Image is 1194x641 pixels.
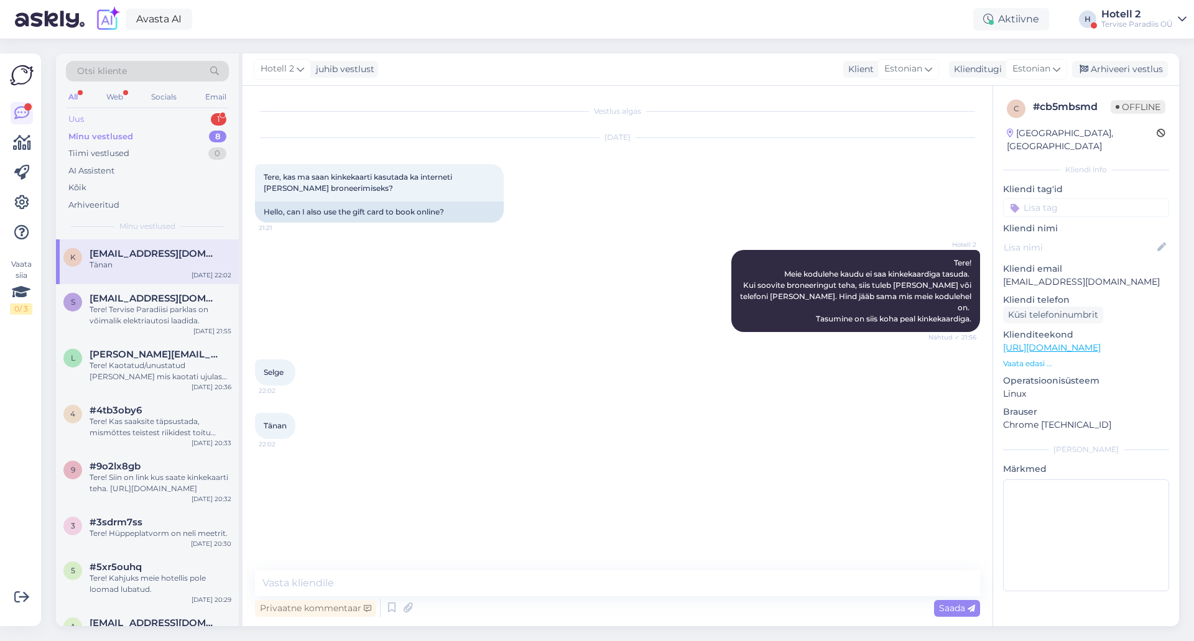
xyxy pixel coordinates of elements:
div: [DATE] [255,132,980,143]
div: Tere! Kas saaksite täpsustada, mismõttes teistest riikidest toitu saata hotelli? [90,416,231,438]
div: Tervise Paradiis OÜ [1101,19,1173,29]
div: H [1079,11,1096,28]
span: 9 [71,465,75,474]
p: Chrome [TECHNICAL_ID] [1003,418,1169,431]
span: a [70,622,76,631]
span: kautskaarel@gmail.com [90,248,219,259]
p: Kliendi tag'id [1003,183,1169,196]
span: Saada [939,602,975,614]
span: 22:02 [259,386,305,395]
span: 4 [70,409,75,418]
div: Kliendi info [1003,164,1169,175]
div: Email [203,89,229,105]
div: AI Assistent [68,165,114,177]
div: juhib vestlust [311,63,374,76]
div: Tere! Tervise Paradiisi parklas on võimalik elektriautosi laadida. [90,304,231,326]
div: [DATE] 21:55 [193,326,231,336]
span: Offline [1111,100,1165,114]
div: Hotell 2 [1101,9,1173,19]
a: Avasta AI [126,9,192,30]
span: anabellastamere@inbox.lv [90,617,219,629]
span: 21:21 [259,223,305,233]
span: #4tb3oby6 [90,405,142,416]
div: Tere! Siin on link kus saate kinkekaarti teha. [URL][DOMAIN_NAME] [90,472,231,494]
span: #9o2lx8gb [90,461,141,472]
span: c [1014,104,1019,113]
p: Operatsioonisüsteem [1003,374,1169,387]
span: Hotell 2 [261,62,294,76]
span: s [71,297,75,307]
p: Märkmed [1003,463,1169,476]
div: Hello, can I also use the gift card to book online? [255,201,504,223]
div: Vaata siia [10,259,32,315]
a: [URL][DOMAIN_NAME] [1003,342,1101,353]
span: spumpure@inbox.lv [90,293,219,304]
span: l [71,353,75,362]
div: Privaatne kommentaar [255,600,376,617]
div: [DATE] 20:29 [192,595,231,604]
div: # cb5mbsmd [1033,99,1111,114]
span: Estonian [884,62,922,76]
span: Minu vestlused [119,221,175,232]
span: 3 [71,521,75,530]
div: Klienditugi [949,63,1002,76]
div: Arhiveeritud [68,199,119,211]
div: Tere! Kahjuks meie hotellis pole loomad lubatud. [90,573,231,595]
p: Linux [1003,387,1169,400]
p: Kliendi email [1003,262,1169,275]
span: k [70,252,76,262]
div: Aktiivne [973,8,1049,30]
div: 0 [208,147,226,160]
div: 8 [209,131,226,143]
div: All [66,89,80,105]
span: laura@music-tv.uk [90,349,219,360]
div: Küsi telefoninumbrit [1003,307,1103,323]
div: Web [104,89,126,105]
span: Estonian [1012,62,1050,76]
div: Minu vestlused [68,131,133,143]
span: Otsi kliente [77,65,127,78]
p: [EMAIL_ADDRESS][DOMAIN_NAME] [1003,275,1169,288]
div: Arhiveeri vestlus [1072,61,1168,78]
span: #3sdrm7ss [90,517,142,528]
div: 0 / 3 [10,303,32,315]
div: [PERSON_NAME] [1003,444,1169,455]
div: 1 [211,113,226,126]
a: Hotell 2Tervise Paradiis OÜ [1101,9,1187,29]
div: Klient [843,63,874,76]
img: explore-ai [95,6,121,32]
p: Klienditeekond [1003,328,1169,341]
div: Socials [149,89,179,105]
span: Tere, kas ma saan kinkekaarti kasutada ka interneti [PERSON_NAME] broneerimiseks? [264,172,454,193]
div: Vestlus algas [255,106,980,117]
div: [DATE] 20:36 [192,382,231,392]
img: Askly Logo [10,63,34,87]
div: Kõik [68,182,86,194]
span: 22:02 [259,440,305,449]
span: Hotell 2 [930,240,976,249]
span: 5 [71,566,75,575]
div: Tere! Hüppeplatvorm on neli meetrit. [90,528,231,539]
input: Lisa nimi [1004,241,1155,254]
div: Tiimi vestlused [68,147,129,160]
p: Kliendi telefon [1003,293,1169,307]
p: Vaata edasi ... [1003,358,1169,369]
div: [DATE] 20:30 [191,539,231,548]
p: Brauser [1003,405,1169,418]
span: #5xr5ouhq [90,561,142,573]
div: [DATE] 22:02 [192,270,231,280]
span: Selge [264,367,284,377]
div: Tere! Kaotatud/unustatud [PERSON_NAME] mis kaotati ujulas või veekeskuses viiakse veekeskuse lett... [90,360,231,382]
span: Tänan [264,421,287,430]
div: Uus [68,113,84,126]
p: Kliendi nimi [1003,222,1169,235]
span: Nähtud ✓ 21:56 [928,333,976,342]
div: [DATE] 20:32 [192,494,231,504]
div: [GEOGRAPHIC_DATA], [GEOGRAPHIC_DATA] [1007,127,1157,153]
input: Lisa tag [1003,198,1169,217]
div: Tänan [90,259,231,270]
div: [DATE] 20:33 [192,438,231,448]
